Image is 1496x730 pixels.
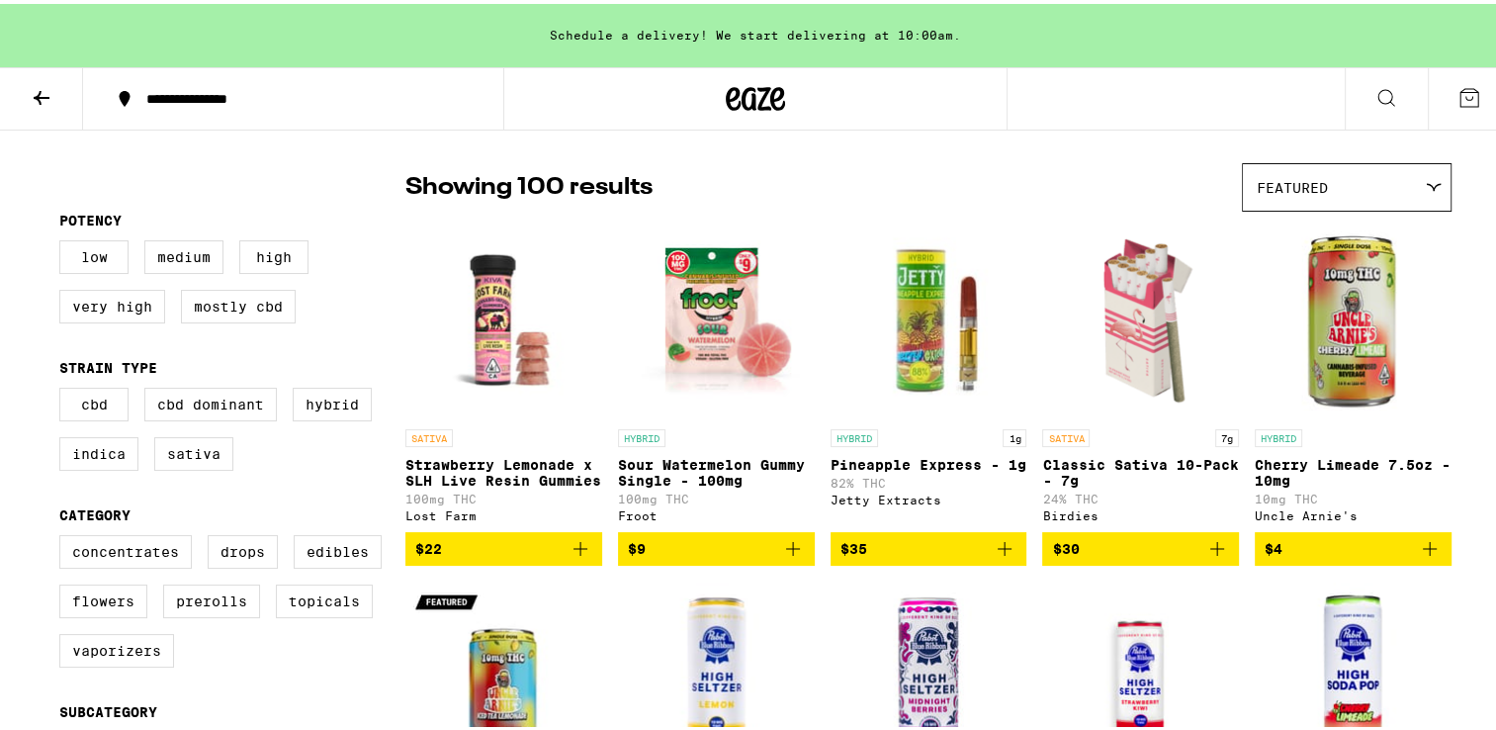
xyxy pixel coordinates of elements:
img: Jetty Extracts - Pineapple Express - 1g [831,218,1027,415]
button: Add to bag [1042,528,1239,562]
label: Topicals [276,581,373,614]
p: 82% THC [831,473,1027,486]
p: SATIVA [1042,425,1090,443]
label: Drops [208,531,278,565]
span: Hi. Need any help? [12,14,142,30]
a: Open page for Pineapple Express - 1g from Jetty Extracts [831,218,1027,528]
label: Mostly CBD [181,286,296,319]
button: Add to bag [1255,528,1452,562]
p: HYBRID [831,425,878,443]
p: 10mg THC [1255,489,1452,502]
label: CBD Dominant [144,384,277,417]
a: Open page for Sour Watermelon Gummy Single - 100mg from Froot [618,218,815,528]
label: Sativa [154,433,233,467]
button: Add to bag [405,528,602,562]
p: Strawberry Lemonade x SLH Live Resin Gummies [405,453,602,485]
p: SATIVA [405,425,453,443]
label: CBD [59,384,129,417]
button: Add to bag [831,528,1027,562]
p: 100mg THC [405,489,602,502]
label: Medium [144,236,223,270]
p: 1g [1003,425,1026,443]
img: Froot - Sour Watermelon Gummy Single - 100mg [618,218,815,415]
img: Uncle Arnie's - Cherry Limeade 7.5oz - 10mg [1255,218,1452,415]
a: Open page for Cherry Limeade 7.5oz - 10mg from Uncle Arnie's [1255,218,1452,528]
div: Lost Farm [405,505,602,518]
a: Open page for Strawberry Lemonade x SLH Live Resin Gummies from Lost Farm [405,218,602,528]
div: Birdies [1042,505,1239,518]
img: Birdies - Classic Sativa 10-Pack - 7g [1042,218,1239,415]
label: Very High [59,286,165,319]
legend: Strain Type [59,356,157,372]
p: 24% THC [1042,489,1239,502]
span: $30 [1052,537,1079,553]
p: Cherry Limeade 7.5oz - 10mg [1255,453,1452,485]
legend: Category [59,503,131,519]
button: Add to bag [618,528,815,562]
legend: Potency [59,209,122,225]
p: Classic Sativa 10-Pack - 7g [1042,453,1239,485]
div: Uncle Arnie's [1255,505,1452,518]
p: HYBRID [618,425,665,443]
label: Vaporizers [59,630,174,664]
p: 7g [1215,425,1239,443]
label: Low [59,236,129,270]
label: Hybrid [293,384,372,417]
label: Concentrates [59,531,192,565]
label: Prerolls [163,581,260,614]
legend: Subcategory [59,700,157,716]
label: Flowers [59,581,147,614]
p: Showing 100 results [405,167,653,201]
label: Indica [59,433,138,467]
a: Open page for Classic Sativa 10-Pack - 7g from Birdies [1042,218,1239,528]
p: Sour Watermelon Gummy Single - 100mg [618,453,815,485]
span: Featured [1257,176,1328,192]
span: $35 [840,537,867,553]
label: High [239,236,308,270]
span: $22 [415,537,442,553]
p: HYBRID [1255,425,1302,443]
p: 100mg THC [618,489,815,502]
p: Pineapple Express - 1g [831,453,1027,469]
label: Edibles [294,531,382,565]
span: $9 [628,537,646,553]
img: Lost Farm - Strawberry Lemonade x SLH Live Resin Gummies [405,218,602,415]
div: Jetty Extracts [831,490,1027,502]
div: Froot [618,505,815,518]
span: $4 [1265,537,1282,553]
